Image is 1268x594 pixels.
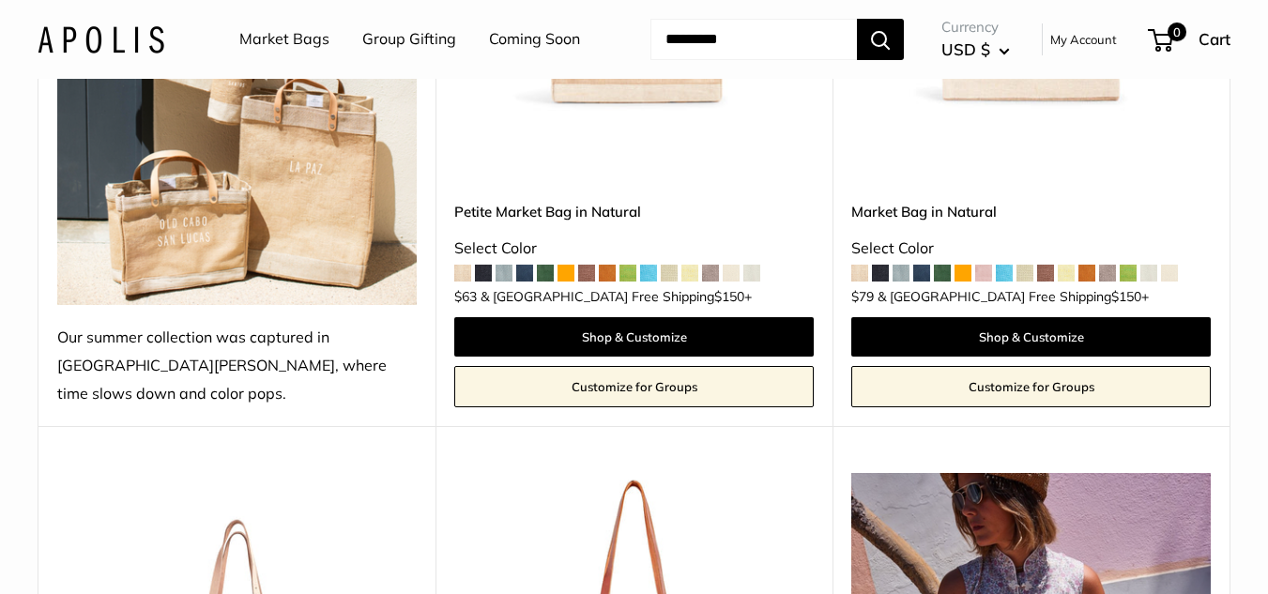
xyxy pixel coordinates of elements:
[851,317,1211,357] a: Shop & Customize
[454,288,477,305] span: $63
[454,201,814,222] a: Petite Market Bag in Natural
[1168,23,1186,41] span: 0
[481,290,752,303] span: & [GEOGRAPHIC_DATA] Free Shipping +
[57,324,417,408] div: Our summer collection was captured in [GEOGRAPHIC_DATA][PERSON_NAME], where time slows down and c...
[454,317,814,357] a: Shop & Customize
[851,201,1211,222] a: Market Bag in Natural
[714,288,744,305] span: $150
[941,14,1010,40] span: Currency
[1050,28,1117,51] a: My Account
[38,25,164,53] img: Apolis
[851,288,874,305] span: $79
[362,25,456,53] a: Group Gifting
[650,19,857,60] input: Search...
[1150,24,1230,54] a: 0 Cart
[1111,288,1141,305] span: $150
[239,25,329,53] a: Market Bags
[851,235,1211,263] div: Select Color
[454,235,814,263] div: Select Color
[489,25,580,53] a: Coming Soon
[454,366,814,407] a: Customize for Groups
[1199,29,1230,49] span: Cart
[941,35,1010,65] button: USD $
[878,290,1149,303] span: & [GEOGRAPHIC_DATA] Free Shipping +
[857,19,904,60] button: Search
[941,39,990,59] span: USD $
[851,366,1211,407] a: Customize for Groups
